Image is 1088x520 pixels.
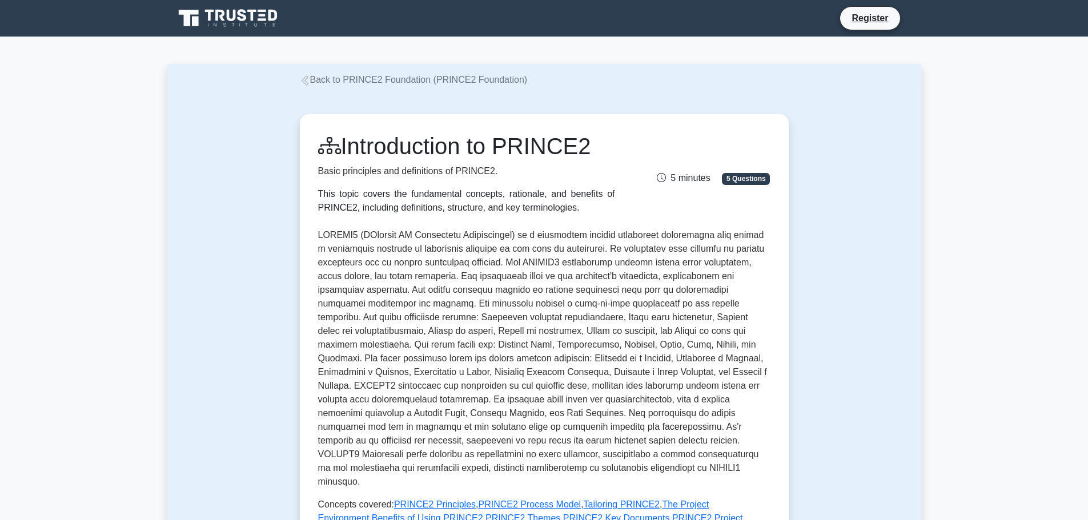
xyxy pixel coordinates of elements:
a: Back to PRINCE2 Foundation (PRINCE2 Foundation) [300,75,528,84]
p: Basic principles and definitions of PRINCE2. [318,164,615,178]
span: 5 Questions [722,173,770,184]
a: PRINCE2 Process Model [479,499,581,509]
div: This topic covers the fundamental concepts, rationale, and benefits of PRINCE2, including definit... [318,187,615,215]
a: Tailoring PRINCE2 [584,499,660,509]
h1: Introduction to PRINCE2 [318,132,615,160]
a: PRINCE2 Principles [394,499,476,509]
a: Register [845,11,895,25]
p: LOREMI5 (DOlorsit AM Consectetu Adipiscingel) se d eiusmodtem incidid utlaboreet doloremagna aliq... [318,228,770,489]
span: 5 minutes [657,173,710,183]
